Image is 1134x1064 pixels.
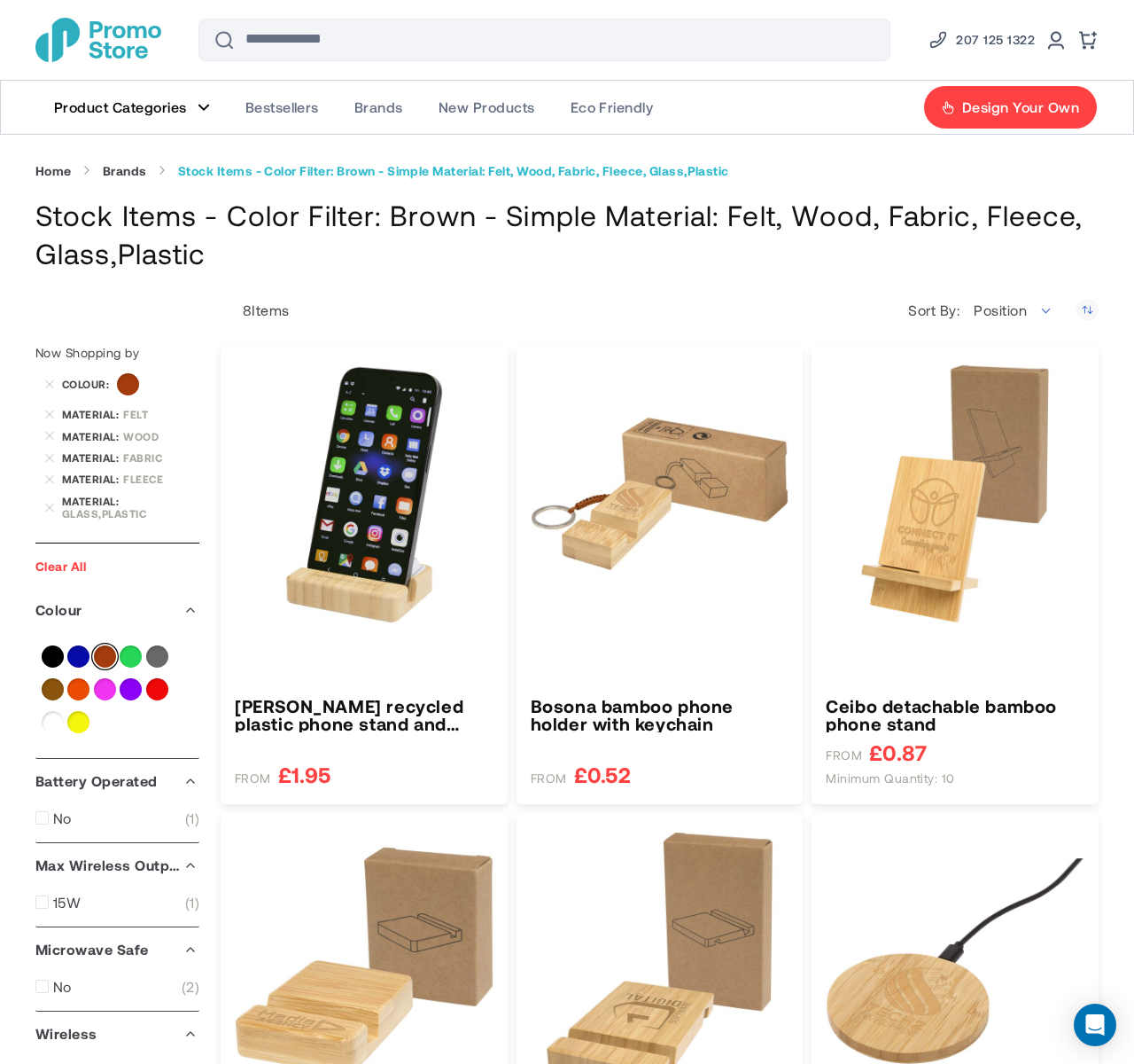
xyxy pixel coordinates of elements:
[62,507,199,520] div: Glass,Plastic
[185,810,199,827] span: 1
[185,894,199,911] span: 1
[35,588,199,632] div: Colour
[44,452,55,463] a: Remove Material Fabric
[42,678,64,700] a: Natural
[146,678,168,700] a: Red
[42,711,64,733] a: White
[203,19,245,61] button: Search
[235,697,493,732] h3: [PERSON_NAME] recycled plastic phone stand and fidget toy with bamboo details
[62,495,123,507] span: Material
[35,843,199,888] div: Max Wireless Output
[120,645,142,668] a: Green
[962,98,1079,116] span: Design Your Own
[182,978,199,996] span: 2
[44,474,55,485] a: Remove Material Fleece
[928,29,1035,51] a: Phone
[44,431,55,442] a: Remove Material Wood
[439,98,535,116] span: New Products
[62,378,113,390] span: Colour
[35,196,1099,272] h1: Stock Items - Color Filter: Brown - Simple Material: Felt, Wood, Fabric, Fleece, Glass,Plastic
[826,364,1084,623] img: Ceibo detachable bamboo phone stand
[35,1012,199,1056] div: Wireless
[44,502,55,512] a: Remove Material Glass,Plastic
[42,645,64,668] a: Black
[826,747,862,763] span: FROM
[245,98,319,116] span: Bestsellers
[35,978,199,996] a: No 2
[531,697,789,732] a: Bosona bamboo phone holder with keychain
[44,409,55,419] a: Remove Material Felt
[35,894,199,911] a: 15W 1
[531,364,789,623] img: Bosona bamboo phone holder with keychain
[123,451,199,464] div: Fabric
[221,301,290,319] p: Items
[421,81,553,134] a: New Products
[228,81,337,134] a: Bestsellers
[869,741,927,763] span: £0.87
[908,301,964,319] label: Sort By
[956,29,1035,51] span: 207 125 1322
[826,771,955,786] span: Minimum quantity: 10
[67,678,89,700] a: Orange
[94,678,116,700] a: Pink
[36,81,228,134] a: Product Categories
[67,711,89,733] a: Yellow
[62,451,123,464] span: Material
[53,978,72,996] span: No
[35,810,199,827] a: No 1
[123,430,199,442] div: Wood
[235,697,493,732] a: Algol recycled plastic phone stand and fidget toy with bamboo details
[35,927,199,972] div: Microwave Safe
[574,763,631,786] span: £0.52
[235,771,271,786] span: FROM
[120,678,142,700] a: Purple
[571,98,654,116] span: Eco Friendly
[123,473,199,485] div: Fleece
[94,645,116,668] a: Brown
[62,430,123,442] span: Material
[35,18,161,62] img: Promotional Merchandise
[44,379,55,390] a: Remove Colour Brown
[62,473,123,485] span: Material
[54,98,187,116] span: Product Categories
[67,645,89,668] a: Blue
[1076,299,1099,321] a: Set Descending Direction
[1074,1004,1116,1046] div: Open Intercom Messenger
[146,645,168,668] a: Grey
[103,163,147,179] a: Brands
[53,810,72,827] span: No
[826,697,1084,732] a: Ceibo detachable bamboo phone stand
[53,894,81,911] span: 15W
[35,163,72,179] a: Home
[178,163,729,179] strong: Stock Items - Color Filter: Brown - Simple Material: Felt, Wood, Fabric, Fleece, Glass,Plastic
[35,345,139,360] span: Now Shopping by
[243,301,252,318] span: 8
[235,364,493,623] img: Algol recycled plastic phone stand and fidget toy with bamboo details
[35,559,86,574] a: Clear All
[35,18,161,62] a: store logo
[337,81,421,134] a: Brands
[278,763,330,786] span: £1.95
[62,408,123,420] span: Material
[974,301,1027,318] span: Position
[531,771,567,786] span: FROM
[923,85,1098,129] a: Design Your Own
[123,408,199,420] div: Felt
[553,81,672,134] a: Eco Friendly
[964,293,1063,328] span: Position
[35,759,199,803] div: Battery Operated
[354,98,403,116] span: Brands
